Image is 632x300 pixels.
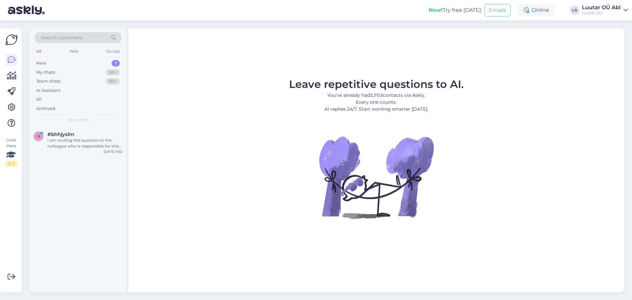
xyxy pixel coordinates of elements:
div: [DATE] 9:32 [104,149,122,154]
div: All [36,96,42,103]
div: I am routing this question to the colleague who is responsible for this topic. The reply might ta... [47,137,122,149]
span: Search customers [41,34,83,41]
div: Look Here [5,137,17,167]
b: New! [429,7,443,13]
div: 99+ [106,78,120,85]
p: You’ve already had contacts via Askly. Every one counts. AI replies 24/7. Start working smarter [... [289,92,464,113]
div: AI Assistant [36,87,61,94]
span: #bhhjyslm [47,131,74,137]
div: My chats [36,69,55,76]
span: b [37,134,40,139]
img: No Chat active [317,118,435,236]
div: Socials [105,47,121,56]
div: 99+ [106,69,120,76]
b: 2,703 [370,92,383,98]
div: All [35,47,42,56]
div: LA [570,6,579,15]
span: New chats [67,117,89,123]
div: Team chats [36,78,61,85]
div: Luutar OÜ Abi [582,5,621,10]
div: Luutar OÜ [582,10,621,15]
button: Emails [485,4,511,16]
div: 1 [112,60,120,67]
div: Archived [36,105,55,112]
span: Leave repetitive questions to AI. [289,78,464,91]
div: New [36,60,46,67]
img: Askly Logo [5,34,18,46]
div: Web [68,47,80,56]
div: Online [518,4,554,16]
div: Try free [DATE]: [429,6,482,14]
a: Luutar OÜ AbiLuutar OÜ [582,5,628,15]
div: 2 / 3 [5,161,17,167]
